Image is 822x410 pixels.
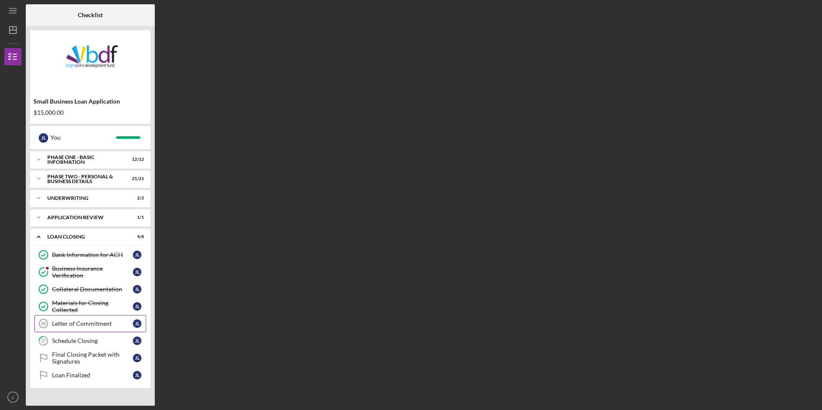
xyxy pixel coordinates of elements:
a: Collateral Documentationjl [34,281,146,298]
img: Product logo [30,34,150,86]
div: Schedule Closing [52,337,133,344]
button: jl [4,389,21,406]
div: Materials for Closing Collected [52,300,133,313]
div: 21 / 21 [129,176,144,181]
a: Materials for Closing Collectedjl [34,298,146,315]
div: $15,000.00 [34,109,147,116]
div: Underwriting [47,196,123,201]
div: 4 / 8 [129,234,144,239]
div: j l [133,302,141,311]
div: PHASE TWO - PERSONAL & BUSINESS DETAILS [47,174,123,184]
div: j l [39,133,48,143]
div: j l [133,319,141,328]
tspan: 36 [41,321,46,326]
a: Loan Finalizedjl [34,367,146,384]
div: Letter of Commitment [52,320,133,327]
div: Loan Finalized [52,372,133,379]
div: Final Closing Packet with Signatures [52,351,133,365]
a: Bank Information for ACHjl [34,246,146,263]
div: j l [133,354,141,362]
tspan: 37 [41,338,46,344]
div: Phase One - Basic Information [47,155,123,165]
b: Checklist [78,12,103,18]
div: j l [133,285,141,294]
a: Business Insurance Verificationjl [34,263,146,281]
div: 2 / 2 [129,196,144,201]
text: jl [12,395,14,400]
div: Bank Information for ACH [52,251,133,258]
a: 36Letter of Commitmentjl [34,315,146,332]
div: Small Business Loan Application [34,98,147,105]
a: 37Schedule Closingjl [34,332,146,349]
div: Application Review [47,215,123,220]
div: j l [133,268,141,276]
div: 12 / 12 [129,157,144,162]
div: j l [133,251,141,259]
div: You [50,130,116,145]
div: j l [133,371,141,379]
div: 1 / 1 [129,215,144,220]
div: j l [133,337,141,345]
div: Loan Closing [47,234,123,239]
div: Business Insurance Verification [52,265,133,279]
a: Final Closing Packet with Signaturesjl [34,349,146,367]
div: Collateral Documentation [52,286,133,293]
